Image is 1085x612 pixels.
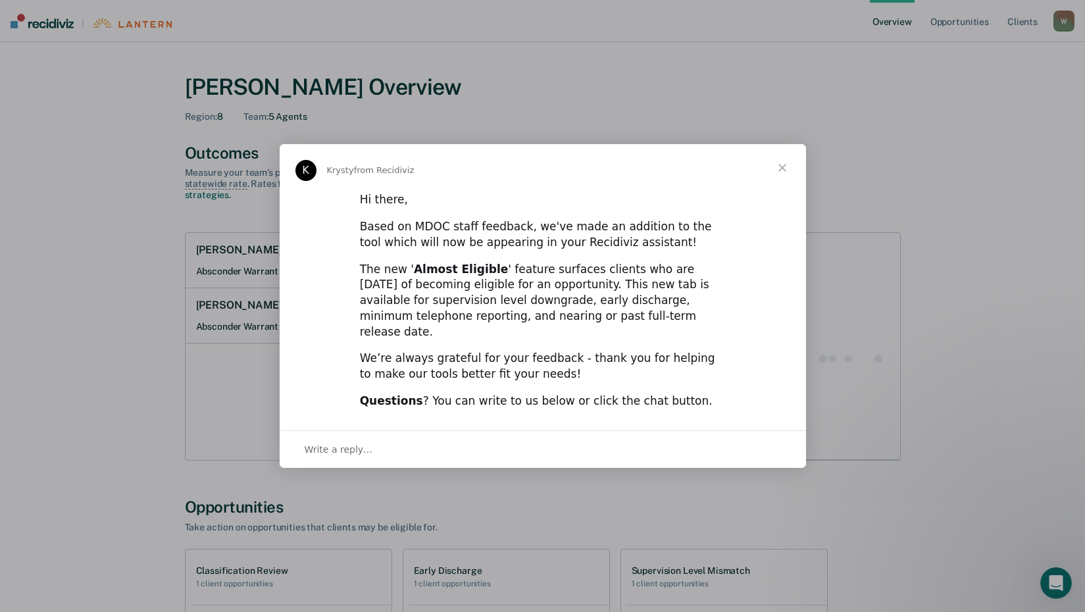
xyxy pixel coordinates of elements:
span: Close [759,144,806,191]
span: Krysty [327,165,354,175]
div: Profile image for Krysty [295,160,316,181]
b: Almost Eligible [414,263,508,276]
div: We’re always grateful for your feedback - thank you for helping to make our tools better fit your... [360,351,726,382]
b: Questions [360,394,423,407]
div: Hi there, [360,192,726,208]
span: Write a reply… [305,441,373,458]
span: from Recidiviz [354,165,415,175]
div: ? You can write to us below or click the chat button. [360,394,726,409]
div: Based on MDOC staff feedback, we've made an addition to the tool which will now be appearing in y... [360,219,726,251]
div: The new ' ' feature surfaces clients who are [DATE] of becoming eligible for an opportunity. This... [360,262,726,340]
div: Open conversation and reply [280,430,806,468]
